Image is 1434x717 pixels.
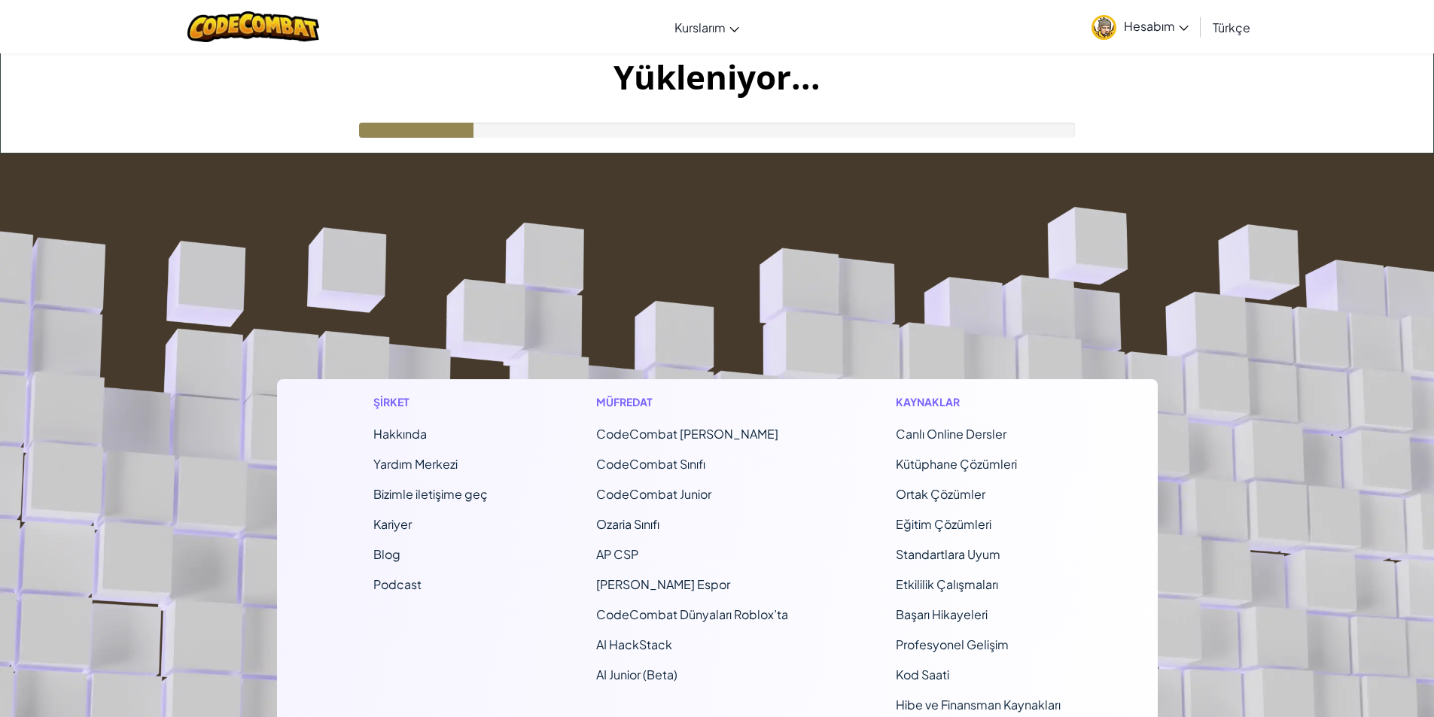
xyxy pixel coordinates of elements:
[1091,15,1116,40] img: avatar
[373,426,427,442] a: Hakkında
[1205,7,1258,47] a: Türkçe
[896,516,991,532] a: Eğitim Çözümleri
[896,636,1009,652] a: Profesyonel Gelişim
[896,456,1017,472] a: Kütüphane Çözümleri
[596,546,638,562] a: AP CSP
[373,394,488,410] h1: Şirket
[896,546,1000,562] a: Standartlara Uyum
[667,7,747,47] a: Kurslarım
[373,546,400,562] a: Blog
[596,426,778,442] span: CodeCombat [PERSON_NAME]
[896,576,998,592] a: Etkililik Çalışmaları
[596,394,788,410] h1: Müfredat
[896,426,1006,442] a: Canlı Online Dersler
[373,456,458,472] a: Yardım Merkezi
[596,456,705,472] a: CodeCombat Sınıfı
[896,606,988,622] a: Başarı Hikayeleri
[896,394,1061,410] h1: Kaynaklar
[1213,20,1250,35] span: Türkçe
[896,667,949,682] a: Kod Saati
[1124,18,1189,34] span: Hesabım
[596,576,730,592] a: [PERSON_NAME] Espor
[896,486,985,502] a: Ortak Çözümler
[896,697,1061,712] a: Hibe ve Finansman Kaynakları
[187,11,319,42] img: CodeCombat logo
[373,486,488,502] span: Bizimle iletişime geç
[373,576,422,592] a: Podcast
[596,606,788,622] a: CodeCombat Dünyaları Roblox’ta
[1084,3,1196,50] a: Hesabım
[373,516,412,532] a: Kariyer
[596,667,677,682] a: AI Junior (Beta)
[596,516,659,532] a: Ozaria Sınıfı
[1,53,1433,100] h1: Yükleniyor...
[596,636,672,652] a: AI HackStack
[596,486,711,502] a: CodeCombat Junior
[674,20,726,35] span: Kurslarım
